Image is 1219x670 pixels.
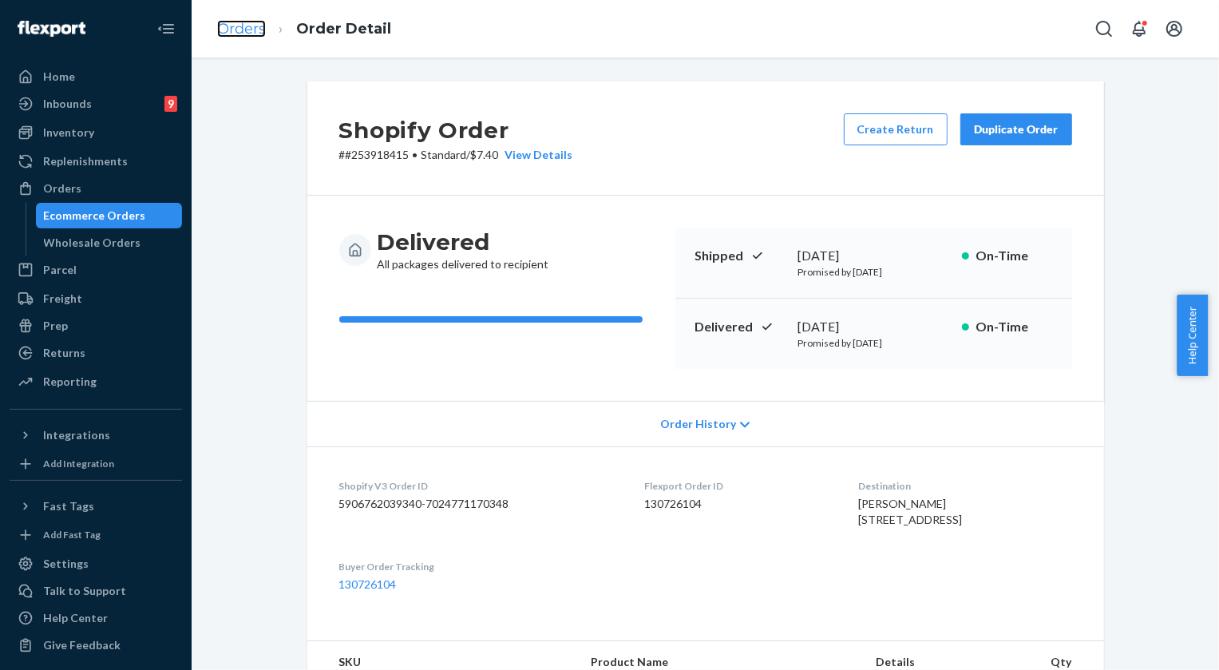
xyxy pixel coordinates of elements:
[1158,13,1190,45] button: Open account menu
[339,496,619,512] dd: 5906762039340-7024771170348
[10,369,182,394] a: Reporting
[798,336,949,350] p: Promised by [DATE]
[644,496,833,512] dd: 130726104
[1123,13,1155,45] button: Open notifications
[43,556,89,572] div: Settings
[43,153,128,169] div: Replenishments
[10,286,182,311] a: Freight
[43,610,108,626] div: Help Center
[43,637,121,653] div: Give Feedback
[976,247,1053,265] p: On-Time
[10,578,182,604] a: Talk to Support
[36,203,183,228] a: Ecommerce Orders
[43,457,114,470] div: Add Integration
[798,265,949,279] p: Promised by [DATE]
[695,318,786,336] p: Delivered
[695,247,786,265] p: Shipped
[43,262,77,278] div: Parcel
[43,96,92,112] div: Inbounds
[339,147,573,163] p: # #253918415 / $7.40
[339,479,619,493] dt: Shopify V3 Order ID
[164,96,177,112] div: 9
[339,577,397,591] a: 130726104
[296,20,391,38] a: Order Detail
[43,69,75,85] div: Home
[43,374,97,390] div: Reporting
[378,228,549,272] div: All packages delivered to recipient
[10,149,182,174] a: Replenishments
[10,525,182,545] a: Add Fast Tag
[43,528,101,541] div: Add Fast Tag
[217,20,266,38] a: Orders
[10,454,182,474] a: Add Integration
[204,6,404,53] ol: breadcrumbs
[858,497,962,526] span: [PERSON_NAME] [STREET_ADDRESS]
[974,121,1059,137] div: Duplicate Order
[43,498,94,514] div: Fast Tags
[18,21,85,37] img: Flexport logo
[976,318,1053,336] p: On-Time
[1177,295,1208,376] button: Help Center
[10,176,182,201] a: Orders
[43,345,85,361] div: Returns
[844,113,948,145] button: Create Return
[660,416,736,432] span: Order History
[43,427,110,443] div: Integrations
[43,583,126,599] div: Talk to Support
[10,257,182,283] a: Parcel
[44,235,141,251] div: Wholesale Orders
[10,91,182,117] a: Inbounds9
[798,247,949,265] div: [DATE]
[960,113,1072,145] button: Duplicate Order
[36,230,183,256] a: Wholesale Orders
[798,318,949,336] div: [DATE]
[1088,13,1120,45] button: Open Search Box
[10,120,182,145] a: Inventory
[422,148,467,161] span: Standard
[858,479,1071,493] dt: Destination
[43,291,82,307] div: Freight
[150,13,182,45] button: Close Navigation
[43,125,94,141] div: Inventory
[378,228,549,256] h3: Delivered
[10,605,182,631] a: Help Center
[644,479,833,493] dt: Flexport Order ID
[43,318,68,334] div: Prep
[499,147,573,163] button: View Details
[10,313,182,339] a: Prep
[413,148,418,161] span: •
[10,422,182,448] button: Integrations
[339,113,573,147] h2: Shopify Order
[10,494,182,519] button: Fast Tags
[10,551,182,577] a: Settings
[339,560,619,573] dt: Buyer Order Tracking
[10,64,182,89] a: Home
[10,340,182,366] a: Returns
[10,632,182,658] button: Give Feedback
[44,208,146,224] div: Ecommerce Orders
[43,180,81,196] div: Orders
